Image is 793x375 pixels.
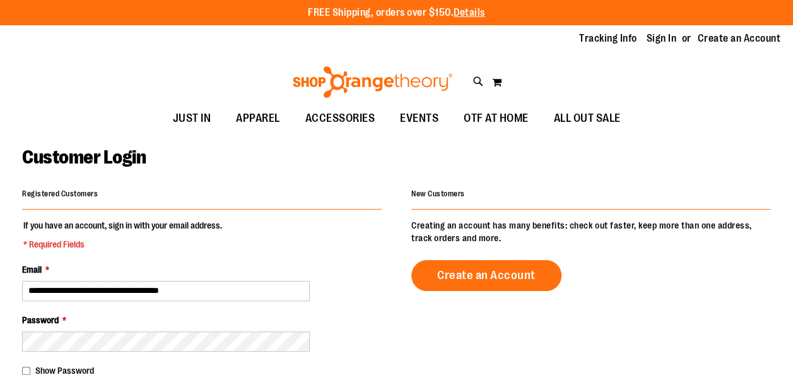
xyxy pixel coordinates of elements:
span: Customer Login [22,146,146,168]
span: APPAREL [236,104,280,133]
span: Email [22,265,42,275]
a: Details [454,7,485,18]
a: Tracking Info [579,32,637,45]
a: Sign In [647,32,677,45]
span: OTF AT HOME [464,104,529,133]
strong: New Customers [411,189,465,198]
span: EVENTS [400,104,438,133]
legend: If you have an account, sign in with your email address. [22,219,223,251]
strong: Registered Customers [22,189,98,198]
span: Password [22,315,59,325]
p: Creating an account has many benefits: check out faster, keep more than one address, track orders... [411,219,771,244]
img: Shop Orangetheory [291,66,454,98]
a: Create an Account [411,260,561,291]
span: * Required Fields [23,238,222,251]
span: ALL OUT SALE [554,104,621,133]
p: FREE Shipping, orders over $150. [308,6,485,20]
span: ACCESSORIES [305,104,375,133]
span: JUST IN [173,104,211,133]
a: Create an Account [698,32,781,45]
span: Create an Account [437,268,536,282]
